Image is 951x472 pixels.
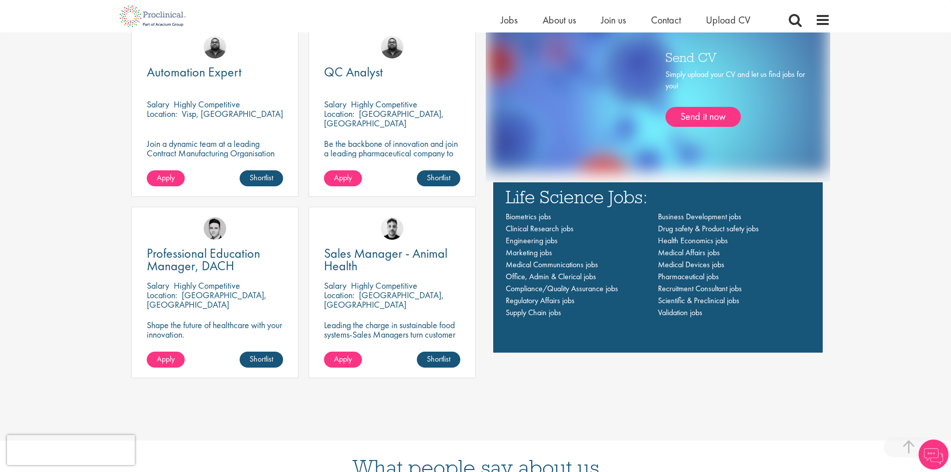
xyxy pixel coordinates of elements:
[501,13,518,26] a: Jobs
[182,108,283,119] p: Visp, [GEOGRAPHIC_DATA]
[157,354,175,364] span: Apply
[324,108,354,119] span: Location:
[324,108,444,129] p: [GEOGRAPHIC_DATA], [GEOGRAPHIC_DATA]
[506,187,810,206] h3: Life Science Jobs:
[324,170,362,186] a: Apply
[658,271,719,282] a: Pharmaceutical jobs
[204,217,226,240] img: Connor Lynes
[488,0,828,172] img: one
[506,247,552,258] a: Marketing jobs
[324,280,346,291] span: Salary
[240,352,283,368] a: Shortlist
[506,271,596,282] a: Office, Admin & Clerical jobs
[506,307,561,318] a: Supply Chain jobs
[147,170,185,186] a: Apply
[147,66,283,78] a: Automation Expert
[658,283,742,294] a: Recruitment Consultant jobs
[658,223,759,234] a: Drug safety & Product safety jobs
[174,280,240,291] p: Highly Competitive
[157,172,175,183] span: Apply
[506,211,810,319] nav: Main navigation
[204,36,226,58] img: Ashley Bennett
[147,98,169,110] span: Salary
[147,352,185,368] a: Apply
[658,235,728,246] a: Health Economics jobs
[919,440,949,470] img: Chatbot
[324,63,383,80] span: QC Analyst
[147,139,283,186] p: Join a dynamic team at a leading Contract Manufacturing Organisation (CMO) and contribute to grou...
[506,295,575,306] a: Regulatory Affairs jobs
[601,13,626,26] a: Join us
[506,283,618,294] a: Compliance/Quality Assurance jobs
[324,139,460,177] p: Be the backbone of innovation and join a leading pharmaceutical company to help keep life-changin...
[324,320,460,349] p: Leading the charge in sustainable food systems-Sales Managers turn customer success into global p...
[174,98,240,110] p: Highly Competitive
[324,289,444,310] p: [GEOGRAPHIC_DATA], [GEOGRAPHIC_DATA]
[147,289,177,301] span: Location:
[665,50,805,63] h3: Send CV
[665,69,805,127] div: Simply upload your CV and let us find jobs for you!
[381,217,403,240] img: Dean Fisher
[506,259,598,270] a: Medical Communications jobs
[147,63,242,80] span: Automation Expert
[658,307,702,318] a: Validation jobs
[658,295,739,306] a: Scientific & Preclinical jobs
[351,280,417,291] p: Highly Competitive
[7,435,135,465] iframe: reCAPTCHA
[665,107,741,127] a: Send it now
[506,235,558,246] a: Engineering jobs
[324,245,447,274] span: Sales Manager - Animal Health
[147,108,177,119] span: Location:
[147,280,169,291] span: Salary
[351,98,417,110] p: Highly Competitive
[334,354,352,364] span: Apply
[658,211,741,222] a: Business Development jobs
[658,259,724,270] a: Medical Devices jobs
[543,13,576,26] a: About us
[658,247,720,258] a: Medical Affairs jobs
[706,13,750,26] a: Upload CV
[324,247,460,272] a: Sales Manager - Animal Health
[324,98,346,110] span: Salary
[147,247,283,272] a: Professional Education Manager, DACH
[240,170,283,186] a: Shortlist
[324,66,460,78] a: QC Analyst
[147,245,260,274] span: Professional Education Manager, DACH
[324,352,362,368] a: Apply
[417,352,460,368] a: Shortlist
[381,36,403,58] img: Ashley Bennett
[506,211,551,222] a: Biometrics jobs
[651,13,681,26] a: Contact
[417,170,460,186] a: Shortlist
[147,289,267,310] p: [GEOGRAPHIC_DATA], [GEOGRAPHIC_DATA]
[506,223,574,234] a: Clinical Research jobs
[334,172,352,183] span: Apply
